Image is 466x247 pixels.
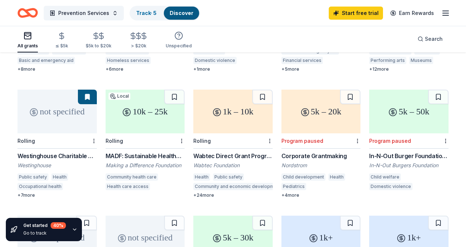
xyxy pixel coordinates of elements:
div: Wabtec Direct Grant Program [193,152,273,160]
button: $5k to $20k [86,29,111,52]
div: Get started [23,222,66,229]
div: 5k – 50k [369,90,449,133]
a: Home [17,4,38,21]
button: ≤ $5k [55,29,68,52]
div: 5k – 20k [281,90,361,133]
div: Health care access [106,183,150,190]
a: not specifiedRollingWestinghouse Charitable Giving ProgramWestinghousePublic safetyHealthOccupati... [17,90,97,198]
div: Supportive housing [309,183,354,190]
div: + 8 more [17,66,97,72]
div: Domestic violence [369,183,412,190]
div: Health [193,173,210,181]
div: Community and economic development [193,183,283,190]
a: Start free trial [329,7,383,20]
div: + 12 more [369,66,449,72]
div: Health [51,173,68,181]
div: Health [328,173,345,181]
div: 40 % [51,222,66,229]
div: Basic and emergency aid [17,57,75,64]
div: 10k – 25k [106,90,185,133]
div: Homeless services [106,57,151,64]
div: All grants [17,43,38,49]
div: Nordstrom [281,162,361,169]
div: Program paused [281,138,323,144]
div: Child development [281,173,325,181]
div: Museums [409,57,433,64]
button: Prevention Services [44,6,124,20]
span: Prevention Services [58,9,109,17]
a: Discover [170,10,193,16]
div: ≤ $5k [55,43,68,49]
div: Go to track [23,230,66,236]
a: 5k – 50kProgram pausedIn-N-Out Burger Foundation GrantsIn-N-Out Burgers FoundationChild welfareDo... [369,90,449,192]
div: Community health care [106,173,158,181]
a: 5k – 20kProgram pausedCorporate GrantmakingNordstromChild developmentHealthPediatricsSupportive h... [281,90,361,198]
div: Domestic violence [193,57,237,64]
div: Child welfare [369,173,401,181]
div: + 4 more [281,192,361,198]
div: Local [108,93,130,100]
div: Occupational health [17,183,63,190]
div: not specified [17,90,97,133]
div: + 7 more [17,192,97,198]
div: + 24 more [193,192,273,198]
div: Financial services [281,57,323,64]
div: In-N-Out Burger Foundation Grants [369,152,449,160]
a: 1k – 10kRollingWabtec Direct Grant ProgramWabtec FoundationHealthPublic safetyCommunity and econo... [193,90,273,198]
div: Rolling [106,138,123,144]
button: Search [412,32,449,46]
div: 1k – 10k [193,90,273,133]
div: Unspecified [166,43,192,49]
div: > $20k [129,43,148,49]
a: Track· 5 [136,10,157,16]
div: Public safety [213,173,244,181]
button: All grants [17,28,38,52]
div: + 6 more [106,66,185,72]
button: Unspecified [166,28,192,52]
div: Pediatrics [281,183,306,190]
div: Wabtec Foundation [193,162,273,169]
div: $5k to $20k [86,43,111,49]
div: Rolling [17,138,35,144]
div: Performing arts [369,57,406,64]
div: MADF: Sustainable Healthcare Grants [106,152,185,160]
div: + 1 more [193,66,273,72]
button: > $20k [129,29,148,52]
div: Westinghouse [17,162,97,169]
div: Westinghouse Charitable Giving Program [17,152,97,160]
div: Making a Difference Foundation [106,162,185,169]
div: Program paused [369,138,411,144]
div: Public safety [17,173,48,181]
a: 10k – 25kLocalRollingMADF: Sustainable Healthcare GrantsMaking a Difference FoundationCommunity h... [106,90,185,192]
div: + 5 more [281,66,361,72]
button: Track· 5Discover [130,6,200,20]
a: Earn Rewards [386,7,438,20]
div: Rolling [193,138,211,144]
div: Corporate Grantmaking [281,152,361,160]
span: Search [425,35,443,43]
div: In-N-Out Burgers Foundation [369,162,449,169]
